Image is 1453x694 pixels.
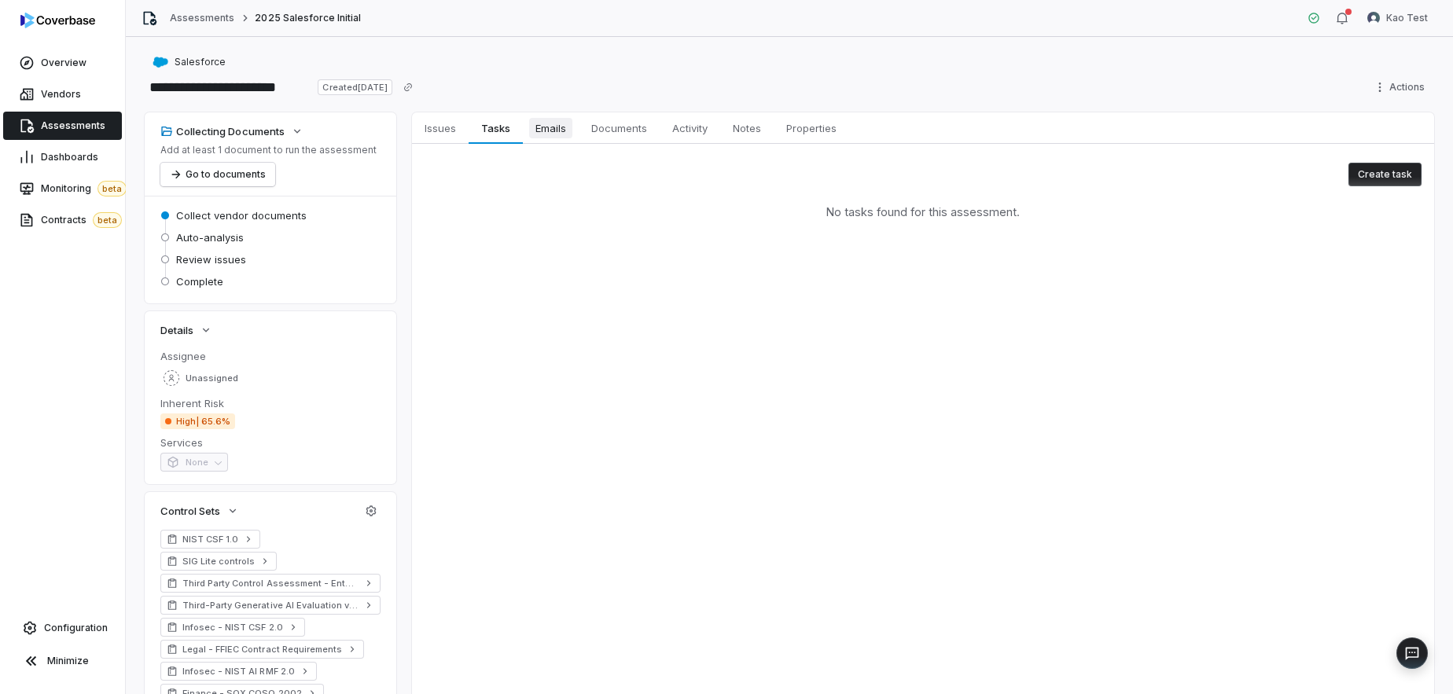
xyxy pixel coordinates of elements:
[255,12,361,24] span: 2025 Salesforce Initial
[182,555,255,567] span: SIG Lite controls
[3,206,122,234] a: Contractsbeta
[160,662,317,681] a: Infosec - NIST AI RMF 2.0
[41,88,81,101] span: Vendors
[186,373,238,384] span: Unassigned
[160,618,305,637] a: Infosec - NIST CSF 2.0
[160,144,377,156] p: Add at least 1 document to run the assessment
[585,118,653,138] span: Documents
[1367,12,1380,24] img: Kao Test avatar
[780,118,843,138] span: Properties
[394,73,422,101] button: Copy link
[156,316,217,344] button: Details
[20,13,95,28] img: logo-D7KZi-bG.svg
[41,151,98,163] span: Dashboards
[182,533,238,545] span: NIST CSF 1.0
[160,504,220,518] span: Control Sets
[41,212,122,228] span: Contracts
[175,56,226,68] span: Salesforce
[41,57,86,69] span: Overview
[176,274,223,288] span: Complete
[156,497,244,525] button: Control Sets
[160,530,260,549] a: NIST CSF 1.0
[1369,75,1434,99] button: Actions
[182,665,295,677] span: Infosec - NIST AI RMF 2.0
[176,208,307,222] span: Collect vendor documents
[148,48,230,76] button: https://salesforce.com/Salesforce
[1358,6,1437,30] button: Kao Test avatarKao Test
[1386,12,1428,24] span: Kao Test
[182,599,359,611] span: Third-Party Generative AI Evaluation v1.0.0
[44,622,108,634] span: Configuration
[160,413,235,429] span: High | 65.6%
[160,596,381,615] a: Third-Party Generative AI Evaluation v1.0.0
[176,230,244,244] span: Auto-analysis
[182,577,359,589] span: Third Party Control Assessment - Enterprise
[418,118,462,138] span: Issues
[529,118,572,138] span: Emails
[160,435,381,450] dt: Services
[3,80,122,108] a: Vendors
[160,574,381,593] a: Third Party Control Assessment - Enterprise
[170,12,234,24] a: Assessments
[41,181,127,196] span: Monitoring
[666,118,714,138] span: Activity
[3,112,122,140] a: Assessments
[182,621,283,633] span: Infosec - NIST CSF 2.0
[47,655,89,667] span: Minimize
[93,212,122,228] span: beta
[160,552,277,571] a: SIG Lite controls
[6,645,119,677] button: Minimize
[6,614,119,642] a: Configuration
[3,143,122,171] a: Dashboards
[41,119,105,132] span: Assessments
[156,117,308,145] button: Collecting Documents
[160,124,285,138] div: Collecting Documents
[3,49,122,77] a: Overview
[160,163,275,186] button: Go to documents
[318,79,392,95] span: Created [DATE]
[475,118,516,138] span: Tasks
[160,640,364,659] a: Legal - FFIEC Contract Requirements
[182,643,342,655] span: Legal - FFIEC Contract Requirements
[160,349,381,363] dt: Assignee
[176,252,246,266] span: Review issues
[97,181,127,196] span: beta
[160,323,193,337] span: Details
[160,396,381,410] dt: Inherent Risk
[826,204,1020,220] div: No tasks found for this assessment.
[726,118,767,138] span: Notes
[3,174,122,203] a: Monitoringbeta
[1348,163,1422,186] button: Create task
